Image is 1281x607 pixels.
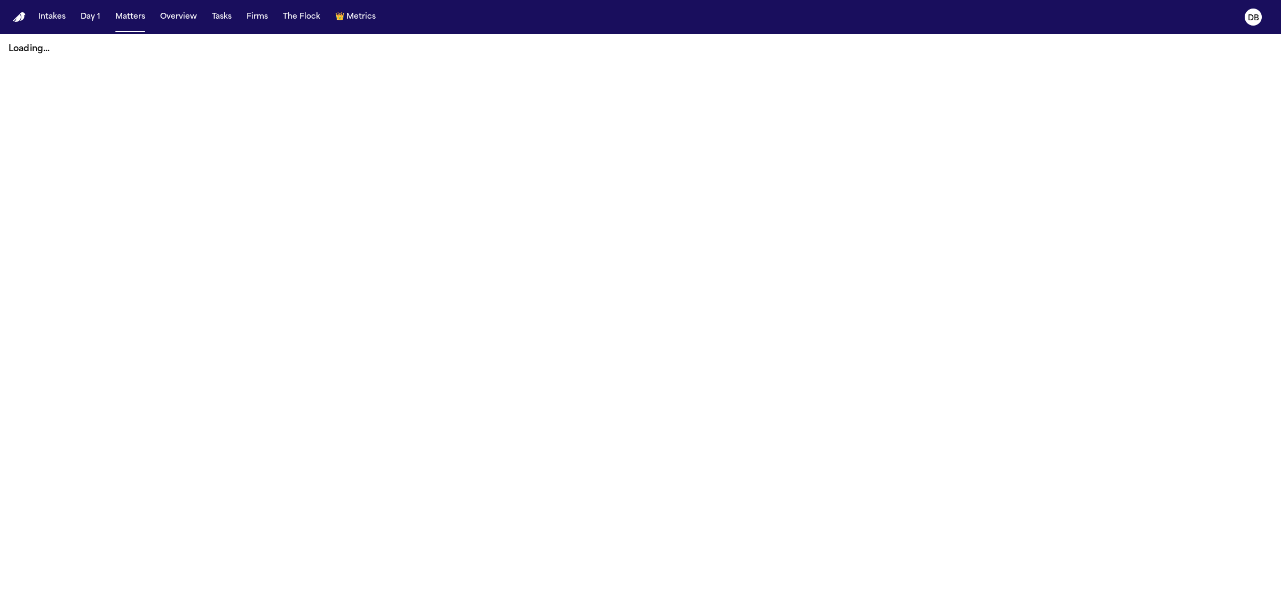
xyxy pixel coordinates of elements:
button: Matters [111,7,149,27]
button: Intakes [34,7,70,27]
p: Loading... [9,43,1272,55]
button: Tasks [208,7,236,27]
button: Day 1 [76,7,105,27]
button: Overview [156,7,201,27]
button: crownMetrics [331,7,380,27]
button: Firms [242,7,272,27]
button: The Flock [279,7,325,27]
img: Finch Logo [13,12,26,22]
a: Home [13,12,26,22]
